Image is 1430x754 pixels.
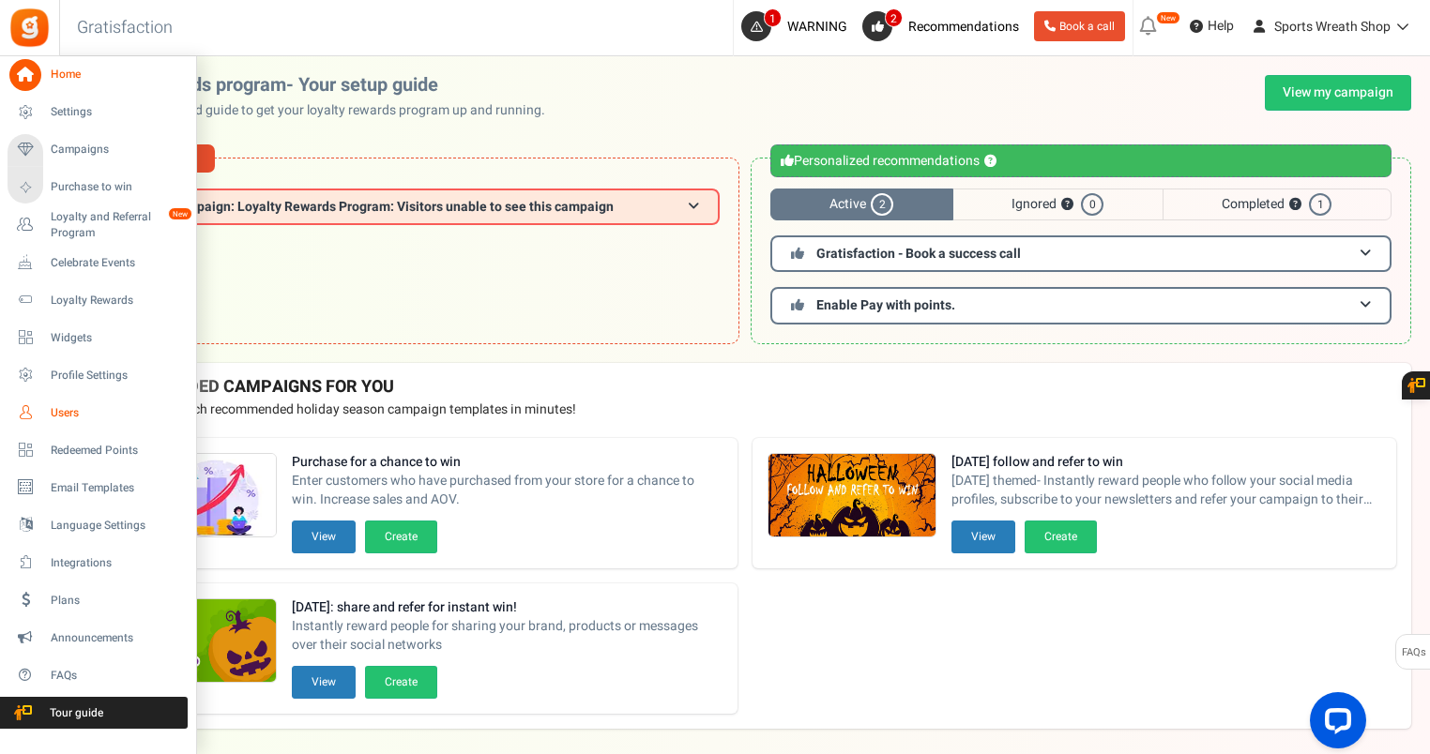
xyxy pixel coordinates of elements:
div: Personalized recommendations [770,144,1392,177]
a: Help [1182,11,1241,41]
span: Completed [1163,188,1392,220]
span: Home [51,67,182,83]
span: Gratisfaction - Book a success call [816,244,1021,264]
span: FAQs [1401,635,1426,671]
span: Enter customers who have purchased from your store for a chance to win. Increase sales and AOV. [292,472,723,509]
h2: Loyalty rewards program- Your setup guide [78,75,560,96]
a: Loyalty and Referral Program New [8,209,188,241]
a: FAQs [8,659,188,691]
a: Profile Settings [8,359,188,391]
span: Widgets [51,330,182,346]
strong: [DATE]: share and refer for instant win! [292,598,723,617]
span: Celebrate Events [51,255,182,271]
span: Settings [51,104,182,120]
button: ? [984,156,996,168]
a: 1 WARNING [741,11,855,41]
span: Users [51,405,182,421]
span: 1 [764,8,782,27]
h4: RECOMMENDED CAMPAIGNS FOR YOU [93,378,1396,397]
img: Gratisfaction [8,7,51,49]
span: WARNING [787,17,847,37]
span: Redeemed Points [51,443,182,459]
a: Integrations [8,547,188,579]
span: FAQs [51,668,182,684]
a: Announcements [8,622,188,654]
span: Instantly reward people for sharing your brand, products or messages over their social networks [292,617,723,655]
span: Help [1203,17,1234,36]
button: View [951,520,1015,553]
a: Email Templates [8,472,188,504]
span: Ignored [953,188,1163,220]
a: Language Settings [8,509,188,541]
p: Preview and launch recommended holiday season campaign templates in minutes! [93,400,1396,419]
span: Enable Pay with points. [816,295,955,315]
button: Create [365,520,437,553]
strong: Purchase for a chance to win [292,453,723,472]
span: Sports Wreath Shop [1274,17,1391,37]
strong: [DATE] follow and refer to win [951,453,1382,472]
span: Loyalty Rewards [51,293,182,309]
span: 1 [1309,193,1331,216]
a: Redeemed Points [8,434,188,466]
span: Fail! Campaign: Loyalty Rewards Program: Visitors unable to see this campaign [141,200,614,214]
span: Campaigns [51,142,182,158]
a: Book a call [1034,11,1125,41]
button: View [292,520,356,553]
span: Plans [51,593,182,609]
a: Settings [8,97,188,128]
a: Home [8,59,188,91]
span: Recommendations [908,17,1019,37]
button: View [292,666,356,699]
img: Recommended Campaigns [768,454,936,538]
span: 0 [1081,193,1103,216]
a: Loyalty Rewards [8,284,188,316]
a: Celebrate Events [8,247,188,279]
span: Purchase to win [51,179,182,195]
p: Use this personalized guide to get your loyalty rewards program up and running. [78,101,560,120]
button: Create [1025,520,1097,553]
span: 2 [885,8,903,27]
span: [DATE] themed- Instantly reward people who follow your social media profiles, subscribe to your n... [951,472,1382,509]
span: Active [770,188,953,220]
em: New [168,207,192,220]
a: Users [8,397,188,429]
a: Widgets [8,322,188,354]
a: View my campaign [1265,75,1411,111]
span: Language Settings [51,518,182,534]
button: ? [1289,199,1301,211]
a: 2 Recommendations [862,11,1027,41]
span: Profile Settings [51,368,182,384]
button: Create [365,666,437,699]
span: Email Templates [51,480,182,496]
em: New [1156,11,1180,24]
a: Purchase to win [8,172,188,204]
button: ? [1061,199,1073,211]
a: Plans [8,584,188,616]
span: 2 [871,193,893,216]
span: Tour guide [8,705,140,721]
a: Campaigns [8,134,188,166]
span: Integrations [51,555,182,571]
span: Announcements [51,630,182,646]
h3: Gratisfaction [56,9,193,47]
span: Loyalty and Referral Program [51,209,188,241]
